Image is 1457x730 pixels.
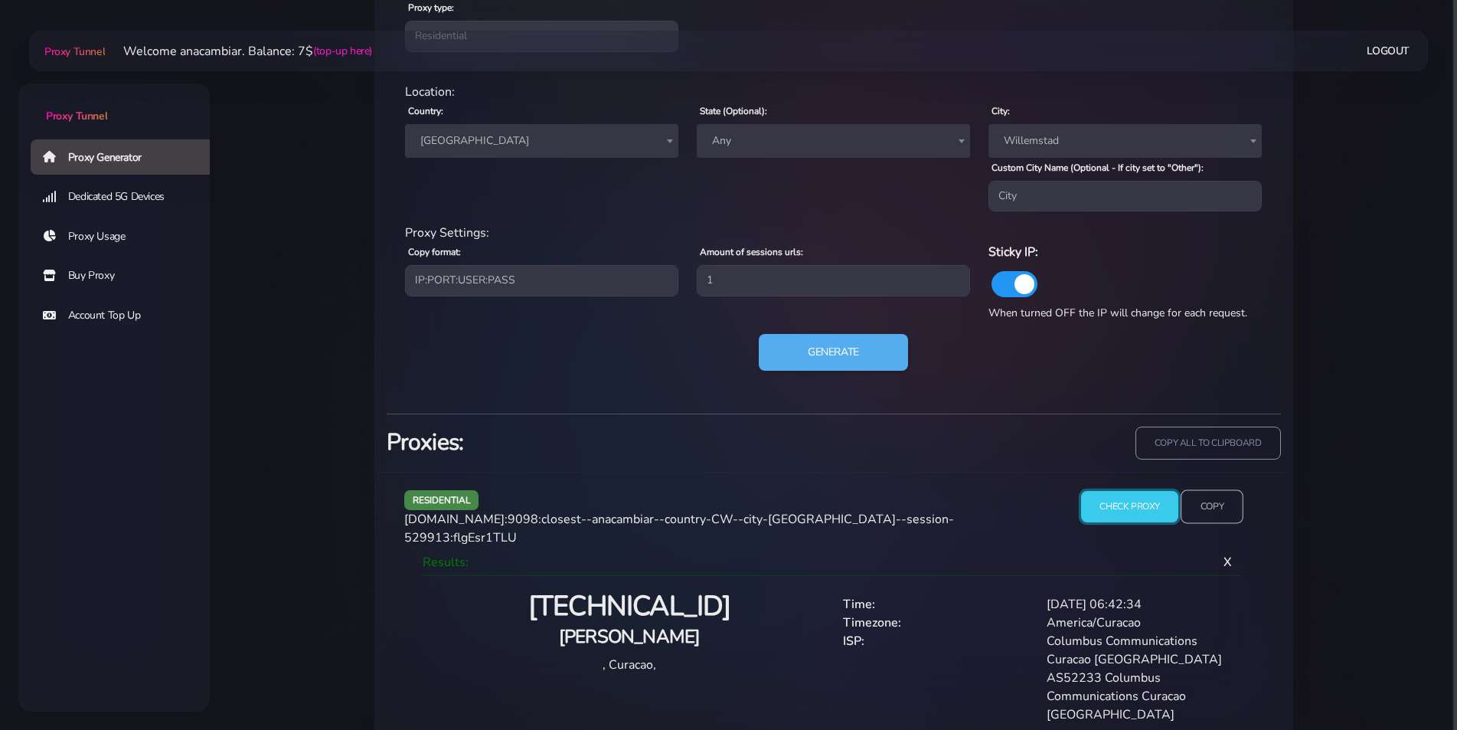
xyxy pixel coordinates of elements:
[991,104,1010,118] label: City:
[697,124,970,158] span: Any
[603,656,656,673] span: , Curacao,
[1037,614,1241,632] div: America/Curacao
[31,179,222,214] a: Dedicated 5G Devices
[435,589,825,625] h2: [TECHNICAL_ID]
[423,554,469,571] span: Results:
[1037,595,1241,614] div: [DATE] 06:42:34
[41,39,105,64] a: Proxy Tunnel
[404,490,479,509] span: residential
[31,258,222,293] a: Buy Proxy
[408,1,454,15] label: Proxy type:
[313,43,372,59] a: (top-up here)
[988,124,1262,158] span: Willemstad
[1367,37,1410,65] a: Logout
[31,219,222,254] a: Proxy Usage
[1081,491,1178,522] input: Check Proxy
[396,83,1272,101] div: Location:
[31,298,222,333] a: Account Top Up
[998,130,1253,152] span: Willemstad
[1037,669,1241,724] div: AS52233 Columbus Communications Curacao [GEOGRAPHIC_DATA]
[408,245,461,259] label: Copy format:
[31,139,222,175] a: Proxy Generator
[834,595,1037,614] div: Time:
[435,624,825,650] h4: [PERSON_NAME]
[988,306,1247,320] span: When turned OFF the IP will change for each request.
[396,224,1272,242] div: Proxy Settings:
[105,42,372,61] li: Welcome anacambiar. Balance: 7$
[404,511,954,546] span: [DOMAIN_NAME]:9098:closest--anacambiar--country-CW--city-[GEOGRAPHIC_DATA]--session-529913:flgEsr...
[387,427,825,458] h3: Proxies:
[988,242,1262,262] h6: Sticky IP:
[700,245,803,259] label: Amount of sessions urls:
[1037,632,1241,669] div: Columbus Communications Curacao [GEOGRAPHIC_DATA]
[700,104,767,118] label: State (Optional):
[414,130,669,152] span: Curaçao
[1181,490,1243,524] input: Copy
[759,334,908,371] button: Generate
[991,161,1204,175] label: Custom City Name (Optional - If city set to "Other"):
[706,130,961,152] span: Any
[1231,480,1438,711] iframe: Webchat Widget
[18,83,210,124] a: Proxy Tunnel
[46,109,107,123] span: Proxy Tunnel
[408,104,443,118] label: Country:
[405,124,678,158] span: Curaçao
[834,632,1037,669] div: ISP:
[44,44,105,59] span: Proxy Tunnel
[834,614,1037,632] div: Timezone:
[988,181,1262,211] input: City
[1211,542,1244,583] span: X
[1135,427,1281,460] input: copy all to clipboard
